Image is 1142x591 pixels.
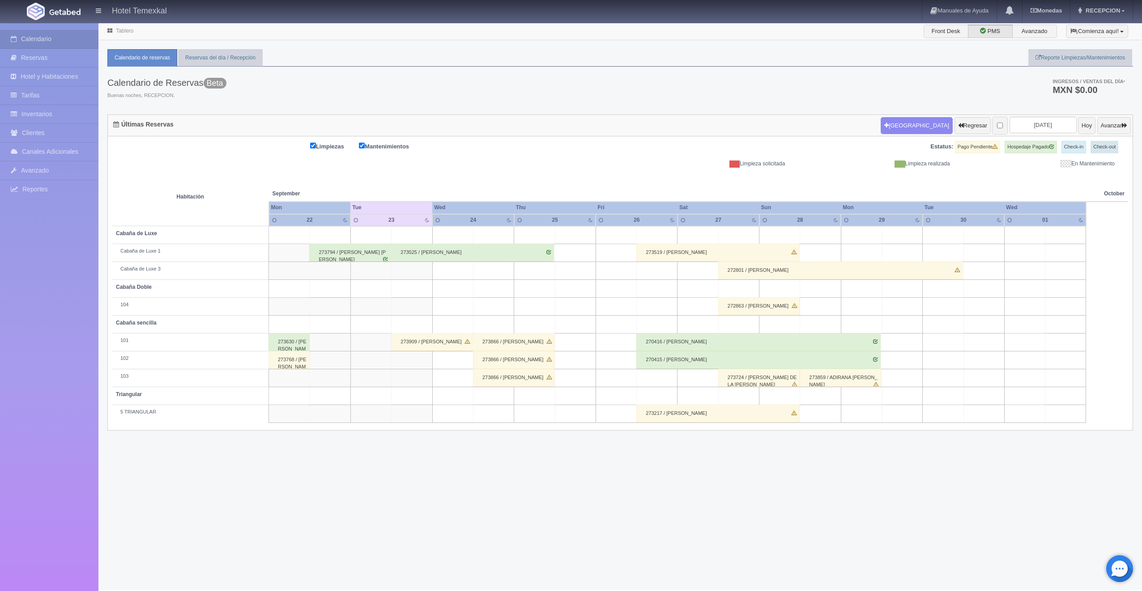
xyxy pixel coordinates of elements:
a: Tablero [116,28,133,34]
th: Wed [432,202,514,214]
div: 273768 / [PERSON_NAME] [268,351,310,369]
label: Check-out [1091,141,1118,153]
span: Ingresos / Ventas del día [1053,79,1125,84]
div: 29 [869,216,895,224]
span: Buenas noches, RECEPCION. [107,92,226,99]
div: 273630 / [PERSON_NAME] [268,333,310,351]
th: Thu [514,202,596,214]
b: Cabaña sencilla [116,320,157,326]
label: Hospedaje Pagado [1005,141,1057,153]
div: 273519 / [PERSON_NAME] [636,244,799,262]
strong: Habitación [177,194,204,200]
div: 273866 / [PERSON_NAME] [473,333,554,351]
label: PMS [968,25,1013,38]
div: 273909 / [PERSON_NAME] [391,333,473,351]
h4: Hotel Temexkal [112,4,167,16]
div: 01 [1032,216,1058,224]
button: Hoy [1078,117,1095,134]
div: 26 [624,216,650,224]
div: 270415 / [PERSON_NAME] [636,351,881,369]
div: 273859 / ADIRANA [PERSON_NAME] [800,369,881,387]
div: 102 [116,355,265,362]
div: 103 [116,373,265,380]
div: Limpieza solicitada [627,160,792,168]
input: Limpiezas [310,143,316,148]
div: 273866 / [PERSON_NAME] [473,351,554,369]
div: 25 [542,216,568,224]
th: Fri [596,202,678,214]
label: Limpiezas [310,141,358,151]
div: Limpieza realizada [792,160,956,168]
div: 273794 / [PERSON_NAME] [PERSON_NAME] [309,244,391,262]
div: 272801 / [PERSON_NAME] [718,262,963,279]
span: October [1104,190,1125,198]
div: 270416 / [PERSON_NAME] [636,333,881,351]
input: Mantenimientos [359,143,365,148]
a: Calendario de reservas [107,49,177,67]
button: Avanzar [1097,117,1131,134]
label: Estatus: [930,143,953,151]
th: Mon [841,202,923,214]
div: 273724 / [PERSON_NAME] DE LA [PERSON_NAME] [718,369,800,387]
th: Mon [269,202,351,214]
button: Regresar [955,117,991,134]
img: Getabed [27,3,45,20]
th: Tue [350,202,432,214]
a: Reporte Limpiezas/Mantenimientos [1028,49,1132,67]
th: Sun [759,202,841,214]
h3: MXN $0.00 [1053,85,1125,94]
b: Cabaña de Luxe [116,230,157,236]
button: ¡Comienza aquí! [1066,25,1128,38]
div: 273217 / [PERSON_NAME] [636,405,799,422]
div: Cabaña de Luxe 3 [116,266,265,273]
div: 273525 / [PERSON_NAME] [391,244,554,262]
b: Monedas [1031,7,1062,14]
div: 104 [116,301,265,308]
div: Cabaña de Luxe 1 [116,248,265,255]
label: Mantenimientos [359,141,422,151]
div: 27 [706,216,732,224]
label: Front Desk [924,25,968,38]
span: September [273,190,429,198]
img: Getabed [49,8,81,15]
h3: Calendario de Reservas [107,78,226,88]
b: Cabaña Doble [116,284,152,290]
div: 22 [297,216,323,224]
div: En Mantenimiento [957,160,1121,168]
div: 28 [787,216,813,224]
div: 101 [116,337,265,344]
button: [GEOGRAPHIC_DATA] [881,117,953,134]
div: 5 TRIANGULAR [116,409,265,416]
h4: Últimas Reservas [113,121,174,128]
span: RECEPCION [1083,7,1120,14]
div: 23 [379,216,405,224]
th: Wed [1004,202,1086,214]
div: 272863 / [PERSON_NAME] [718,297,800,315]
label: Check-in [1061,141,1086,153]
label: Pago Pendiente [955,141,1000,153]
label: Avanzado [1012,25,1057,38]
a: Reservas del día / Recepción [178,49,263,67]
th: Tue [923,202,1005,214]
div: 273866 / [PERSON_NAME] [473,369,554,387]
b: Triangular [116,391,142,397]
div: 24 [460,216,486,224]
th: Sat [678,202,759,214]
span: Beta [204,78,226,89]
div: 30 [950,216,976,224]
